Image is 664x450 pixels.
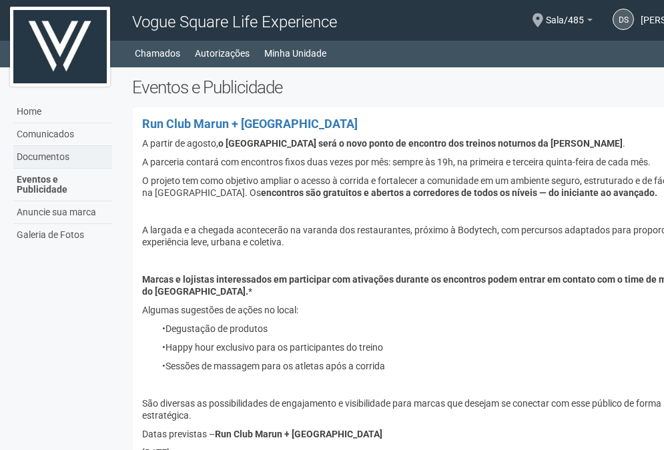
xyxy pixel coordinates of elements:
[162,323,165,334] span: •
[623,138,625,149] span: .
[135,44,180,63] a: Chamados
[13,224,112,246] a: Galeria de Fotos
[218,138,623,149] strong: o [GEOGRAPHIC_DATA] será o novo ponto de encontro dos treinos noturnos da [PERSON_NAME]
[13,169,112,201] a: Eventos e Publicidade
[165,323,268,334] span: Degustação de produtos
[132,77,571,97] h2: Eventos e Publicidade
[165,361,385,371] span: Sessões de massagem para os atletas após a corrida
[132,13,337,31] span: Vogue Square Life Experience
[142,117,358,131] a: Run Club Marun + [GEOGRAPHIC_DATA]
[165,342,383,353] span: Happy hour exclusivo para os participantes do treino
[546,2,584,25] span: Sala/485
[142,305,298,315] span: Algumas sugestões de ações no local:
[162,342,165,353] span: •
[546,17,593,27] a: Sala/485
[261,187,657,198] strong: encontros são gratuitos e abertos a corredores de todos os níveis — do iniciante ao avançado.
[142,138,218,149] span: A partir de agosto,
[13,123,112,146] a: Comunicados
[264,44,326,63] a: Minha Unidade
[195,44,250,63] a: Autorizações
[613,9,634,30] a: DS
[13,201,112,224] a: Anuncie sua marca
[142,429,215,439] span: Datas previstas –
[215,429,382,439] strong: Run Club Marun + [GEOGRAPHIC_DATA]
[162,361,165,371] span: •
[10,7,110,87] img: logo.jpg
[13,101,112,123] a: Home
[13,146,112,169] a: Documentos
[142,157,651,167] span: A parceria contará com encontros fixos duas vezes por mês: sempre às 19h, na primeira e terceira ...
